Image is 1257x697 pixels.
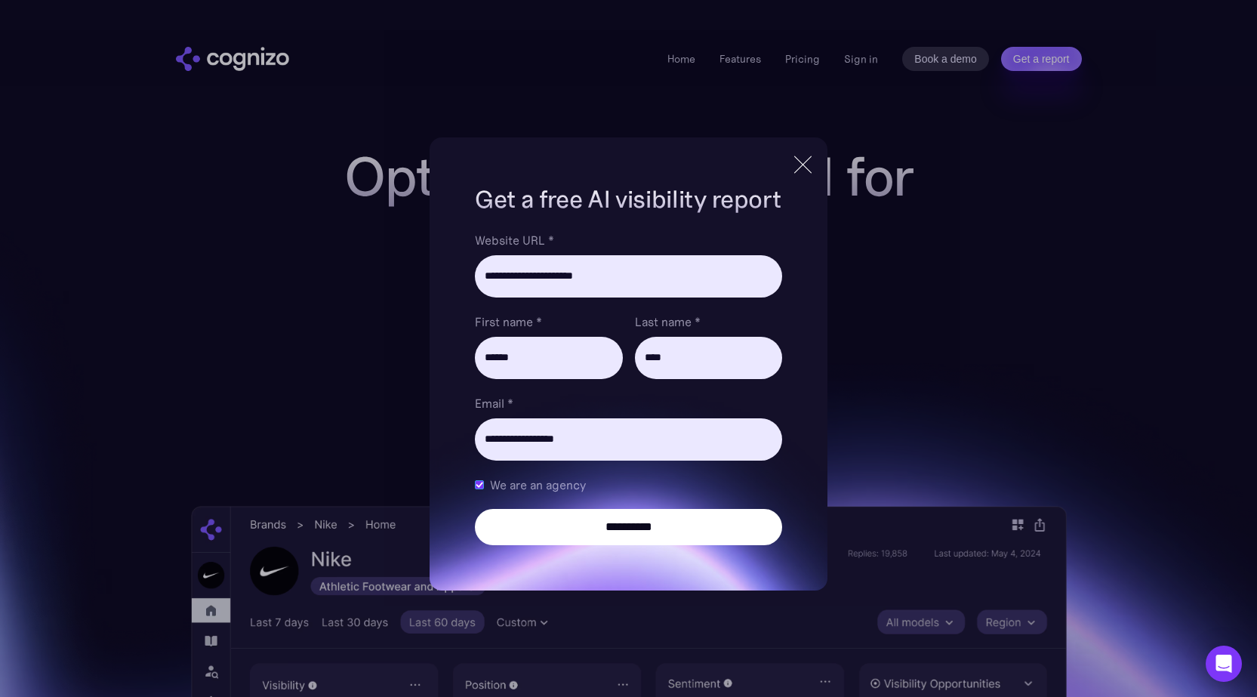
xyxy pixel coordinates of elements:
label: First name * [475,313,622,331]
div: Open Intercom Messenger [1206,646,1242,682]
form: Brand Report Form [475,231,781,545]
label: Last name * [635,313,782,331]
label: Email * [475,394,781,412]
label: Website URL * [475,231,781,249]
span: We are an agency [490,476,586,494]
h1: Get a free AI visibility report [475,183,781,216]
